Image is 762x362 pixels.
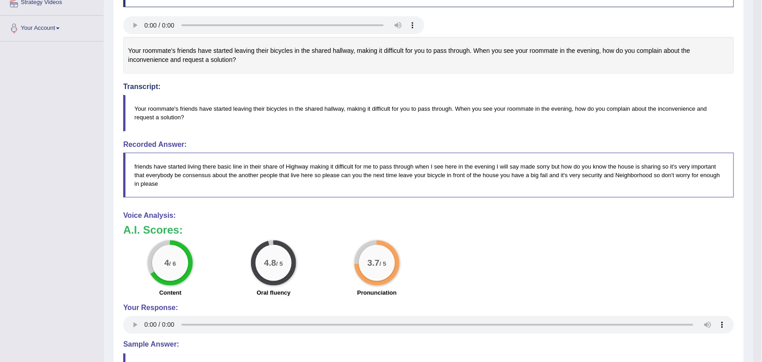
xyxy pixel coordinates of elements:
small: / 5 [276,261,283,268]
blockquote: friends have started living there basic line in their share of Highway making it difficult for me... [123,153,734,197]
big: 3.7 [367,258,380,268]
big: 4.8 [264,258,276,268]
label: Oral fluency [257,288,291,297]
label: Content [159,288,181,297]
small: / 5 [380,261,386,268]
div: Your roommate's friends have started leaving their bicycles in the shared hallway, making it diff... [123,37,734,74]
big: 4 [164,258,169,268]
h4: Voice Analysis: [123,212,734,220]
b: A.I. Scores: [123,224,183,236]
small: / 6 [169,261,176,268]
h4: Sample Answer: [123,341,734,349]
a: Your Account [0,16,103,38]
blockquote: Your roommate's friends have started leaving their bicycles in the shared hallway, making it diff... [123,95,734,131]
label: Pronunciation [357,288,396,297]
h4: Your Response: [123,304,734,312]
h4: Recorded Answer: [123,141,734,149]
